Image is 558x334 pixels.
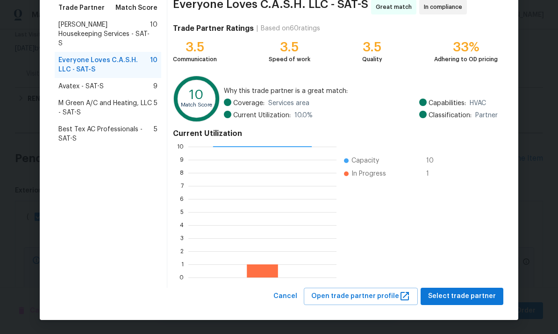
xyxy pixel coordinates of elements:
[58,56,150,74] span: Everyone Loves C.A.S.H. LLC - SAT-S
[153,82,157,91] span: 9
[470,99,486,108] span: HVAC
[424,2,466,12] span: In compliance
[429,99,466,108] span: Capabilities:
[434,55,498,64] div: Adhering to OD pricing
[273,291,297,302] span: Cancel
[58,3,105,13] span: Trade Partner
[351,169,386,178] span: In Progress
[181,102,212,107] text: Match Score
[376,2,415,12] span: Great match
[421,288,503,305] button: Select trade partner
[181,262,184,267] text: 1
[180,157,184,163] text: 9
[180,235,184,241] text: 3
[173,55,217,64] div: Communication
[58,20,150,48] span: [PERSON_NAME] Housekeeping Services - SAT-S
[173,129,498,138] h4: Current Utilization
[304,288,418,305] button: Open trade partner profile
[181,183,184,189] text: 7
[434,43,498,52] div: 33%
[154,125,157,143] span: 5
[179,275,184,280] text: 0
[233,111,291,120] span: Current Utilization:
[180,170,184,176] text: 8
[269,43,310,52] div: 3.5
[58,82,104,91] span: Avatex - SAT-S
[270,288,301,305] button: Cancel
[154,99,157,117] span: 5
[58,125,154,143] span: Best Tex AC Professionals - SAT-S
[426,169,441,178] span: 1
[173,43,217,52] div: 3.5
[224,86,498,96] span: Why this trade partner is a great match:
[429,111,472,120] span: Classification:
[426,156,441,165] span: 10
[180,222,184,228] text: 4
[189,88,204,101] text: 10
[269,55,310,64] div: Speed of work
[261,24,320,33] div: Based on 60 ratings
[58,99,154,117] span: M Green A/C and Heating, LLC - SAT-S
[351,156,379,165] span: Capacity
[268,99,309,108] span: Services area
[428,291,496,302] span: Select trade partner
[294,111,313,120] span: 10.0 %
[177,144,184,149] text: 10
[180,209,184,215] text: 5
[150,20,157,48] span: 10
[180,196,184,202] text: 6
[475,111,498,120] span: Partner
[180,249,184,254] text: 2
[150,56,157,74] span: 10
[233,99,265,108] span: Coverage:
[115,3,157,13] span: Match Score
[311,291,410,302] span: Open trade partner profile
[362,55,382,64] div: Quality
[362,43,382,52] div: 3.5
[173,24,254,33] h4: Trade Partner Ratings
[254,24,261,33] div: |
